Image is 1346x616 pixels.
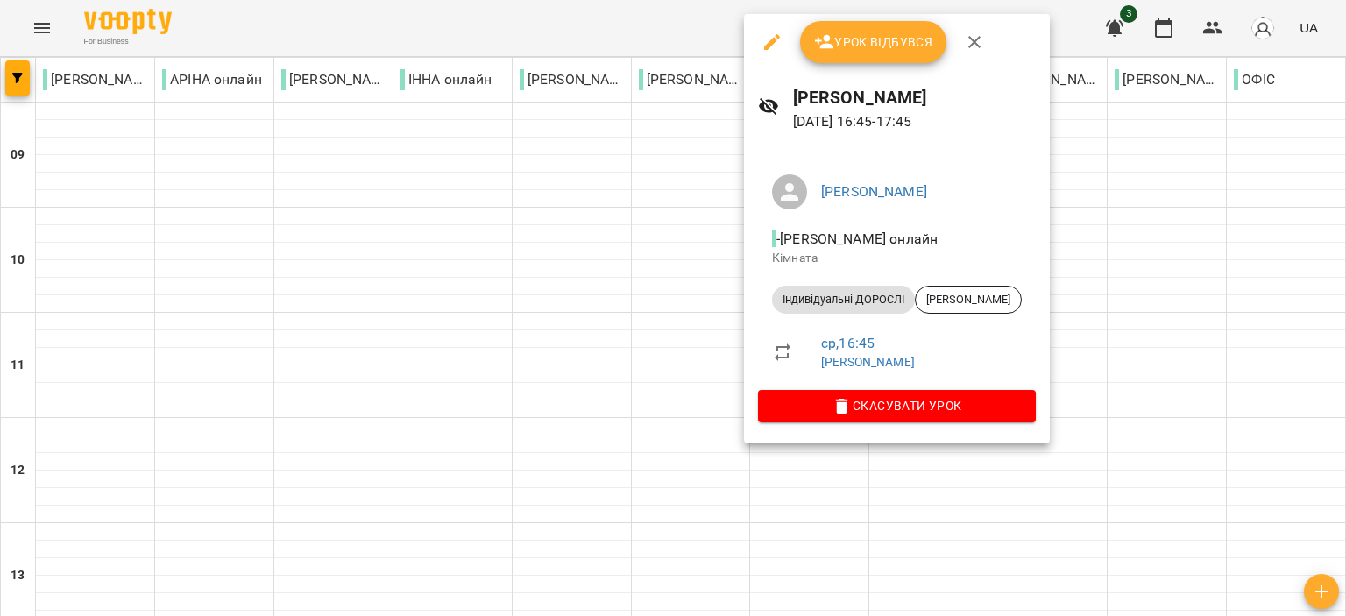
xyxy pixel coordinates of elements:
p: Кімната [772,250,1022,267]
p: [DATE] 16:45 - 17:45 [793,111,1036,132]
a: [PERSON_NAME] [821,355,915,369]
span: Скасувати Урок [772,395,1022,416]
button: Скасувати Урок [758,390,1036,421]
a: [PERSON_NAME] [821,183,927,200]
button: Урок відбувся [800,21,947,63]
span: - [PERSON_NAME] онлайн [772,230,941,247]
h6: [PERSON_NAME] [793,84,1036,111]
a: ср , 16:45 [821,335,875,351]
div: [PERSON_NAME] [915,286,1022,314]
span: [PERSON_NAME] [916,292,1021,308]
span: Урок відбувся [814,32,933,53]
span: Індивідуальні ДОРОСЛІ [772,292,915,308]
